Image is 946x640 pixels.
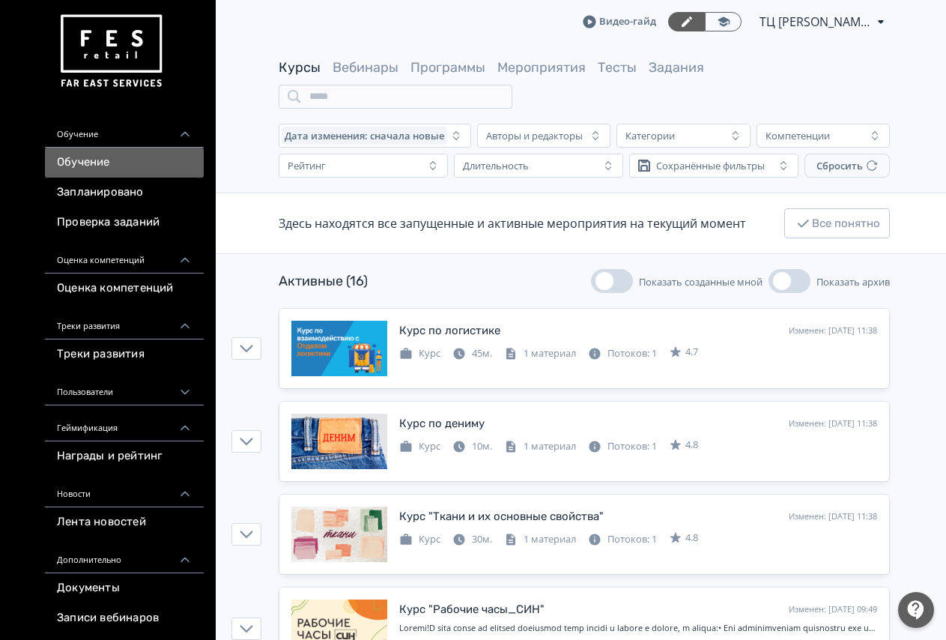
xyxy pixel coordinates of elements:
[45,238,204,274] div: Оценка компетенций
[279,59,321,76] a: Курсы
[685,531,698,546] span: 4.8
[757,124,890,148] button: Компетенции
[629,154,798,178] button: Сохранённые фильтры
[685,438,698,453] span: 4.8
[649,59,704,76] a: Задания
[279,271,368,292] div: Активные (16)
[399,346,440,361] div: Курс
[656,160,765,172] div: Сохранённые фильтры
[399,322,500,339] div: Курс по логистике
[504,532,576,547] div: 1 материал
[588,532,657,547] div: Потоков: 1
[45,112,204,148] div: Обучение
[333,59,398,76] a: Вебинары
[45,573,204,603] a: Документы
[789,417,877,430] div: Изменен: [DATE] 11:38
[45,441,204,471] a: Награды и рейтинг
[45,471,204,507] div: Новости
[279,214,746,232] div: Здесь находятся все запущенные и активные мероприятия на текущий момент
[399,415,485,432] div: Курс по дениму
[472,439,492,453] span: 10м.
[486,130,583,142] div: Авторы и редакторы
[45,274,204,304] a: Оценка компетенций
[705,12,742,31] a: Переключиться в режим ученика
[625,130,675,142] div: Категории
[765,130,830,142] div: Компетенции
[45,603,204,633] a: Записи вебинаров
[816,275,890,289] span: Показать архив
[399,601,545,618] div: Курс "Рабочие часы_СИН"
[45,178,204,208] a: Запланировано
[784,208,890,238] button: Все понятно
[45,339,204,369] a: Треки развития
[598,59,637,76] a: Тесты
[410,59,485,76] a: Программы
[399,532,440,547] div: Курс
[288,160,326,172] div: Рейтинг
[588,439,657,454] div: Потоков: 1
[759,13,872,31] span: ТЦ Максимир Воронеж СИН 6412411
[804,154,890,178] button: Сбросить
[45,537,204,573] div: Дополнительно
[685,345,698,360] span: 4.7
[639,275,762,289] span: Показать созданные мной
[588,346,657,361] div: Потоков: 1
[279,154,448,178] button: Рейтинг
[504,346,576,361] div: 1 материал
[789,603,877,616] div: Изменен: [DATE] 09:49
[399,622,877,635] div: Привет!В этом курсе ты сможешь прокачать свои навыки в работе с часами, а именно:• Как анализиров...
[45,148,204,178] a: Обучение
[399,508,604,525] div: Курс "Ткани и их основные свойства"
[497,59,586,76] a: Мероприятия
[57,9,165,94] img: https://files.teachbase.ru/system/account/57463/logo/medium-936fc5084dd2c598f50a98b9cbe0469a.png
[45,208,204,238] a: Проверка заданий
[472,532,492,546] span: 30м.
[477,124,610,148] button: Авторы и редакторы
[789,510,877,523] div: Изменен: [DATE] 11:38
[789,324,877,337] div: Изменен: [DATE] 11:38
[45,304,204,339] div: Треки развития
[399,439,440,454] div: Курс
[45,507,204,537] a: Лента новостей
[583,14,656,29] a: Видео-гайд
[45,405,204,441] div: Геймификация
[472,346,492,360] span: 45м.
[504,439,576,454] div: 1 материал
[463,160,529,172] div: Длительность
[45,369,204,405] div: Пользователи
[454,154,623,178] button: Длительность
[285,130,444,142] span: Дата изменения: сначала новые
[279,124,471,148] button: Дата изменения: сначала новые
[616,124,750,148] button: Категории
